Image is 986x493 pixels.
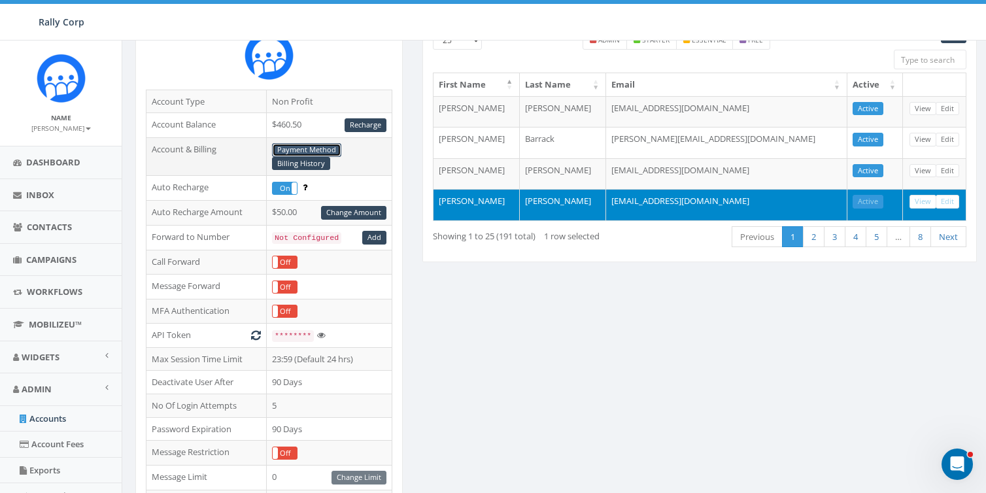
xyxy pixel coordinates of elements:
td: Forward to Number [146,225,267,250]
div: OnOff [272,256,297,269]
div: OnOff [272,182,297,195]
i: Generate New Token [251,331,261,339]
td: [PERSON_NAME] [433,189,520,220]
td: [PERSON_NAME][EMAIL_ADDRESS][DOMAIN_NAME] [606,127,847,158]
td: Max Session Time Limit [146,347,267,371]
td: Message Limit [146,465,267,490]
td: API Token [146,324,267,348]
td: Account & Billing [146,137,267,176]
span: Dashboard [26,156,80,168]
div: Showing 1 to 25 (191 total) [433,225,644,243]
label: Off [273,281,297,293]
a: Active [853,133,883,146]
a: Edit [936,133,959,146]
small: [PERSON_NAME] [31,124,91,133]
span: Admin [22,383,52,395]
a: View [909,133,936,146]
a: Add [362,231,386,245]
a: Billing History [272,157,330,171]
small: free [748,35,763,44]
td: 90 Days [267,371,392,394]
a: Edit [936,102,959,116]
td: Call Forward [146,250,267,275]
a: Next [930,226,966,248]
div: OnOff [272,305,297,318]
th: First Name: activate to sort column descending [433,73,520,96]
td: Auto Recharge [146,176,267,201]
a: View [909,164,936,178]
td: [PERSON_NAME] [433,127,520,158]
a: Active [853,195,883,209]
td: $50.00 [267,200,392,225]
a: Active [853,164,883,178]
a: 1 [782,226,804,248]
td: [PERSON_NAME] [433,158,520,190]
td: $460.50 [267,113,392,138]
td: [EMAIL_ADDRESS][DOMAIN_NAME] [606,189,847,220]
span: Campaigns [26,254,76,265]
a: View [909,195,936,209]
td: Deactivate User After [146,371,267,394]
code: Not Configured [272,232,341,244]
th: Email: activate to sort column ascending [606,73,847,96]
small: essential [692,35,726,44]
span: Enable to prevent campaign failure. [303,181,307,193]
a: … [887,226,910,248]
label: On [273,182,297,194]
a: Edit [936,195,959,209]
img: Icon_1.png [37,54,86,103]
span: 1 row selected [544,230,600,242]
a: [PERSON_NAME] [31,122,91,133]
td: Account Balance [146,113,267,138]
th: Last Name: activate to sort column ascending [520,73,606,96]
a: View [909,102,936,116]
span: MobilizeU™ [29,318,82,330]
td: Barrack [520,127,606,158]
td: [PERSON_NAME] [520,96,606,127]
a: 5 [866,226,887,248]
input: Type to search [894,50,966,69]
label: Off [273,447,297,459]
td: Auto Recharge Amount [146,200,267,225]
a: Recharge [345,118,386,132]
td: Non Profit [267,90,392,113]
a: 4 [845,226,866,248]
td: [PERSON_NAME] [520,189,606,220]
span: Rally Corp [39,16,84,28]
span: Workflows [27,286,82,297]
a: Previous [732,226,783,248]
td: 90 Days [267,417,392,441]
a: Change Amount [321,206,386,220]
td: MFA Authentication [146,299,267,324]
td: Message Forward [146,275,267,299]
div: OnOff [272,447,297,460]
td: Account Type [146,90,267,113]
td: 0 [267,465,392,490]
iframe: Intercom live chat [942,449,973,480]
a: 2 [803,226,824,248]
small: admin [598,35,620,44]
span: Contacts [27,221,72,233]
td: [PERSON_NAME] [433,96,520,127]
a: Payment Method [272,143,341,157]
td: [PERSON_NAME] [520,158,606,190]
a: Active [853,102,883,116]
td: Message Restriction [146,441,267,466]
td: [EMAIL_ADDRESS][DOMAIN_NAME] [606,96,847,127]
a: 3 [824,226,845,248]
span: Widgets [22,351,59,363]
img: Rally_Corp_Icon_1.png [245,31,294,80]
span: Inbox [26,189,54,201]
td: No Of Login Attempts [146,394,267,418]
a: Edit [936,164,959,178]
td: 5 [267,394,392,418]
small: Name [51,113,71,122]
small: starter [642,35,670,44]
div: OnOff [272,280,297,294]
th: Active: activate to sort column ascending [847,73,903,96]
td: Password Expiration [146,417,267,441]
label: Off [273,305,297,317]
a: 8 [909,226,931,248]
td: [EMAIL_ADDRESS][DOMAIN_NAME] [606,158,847,190]
label: Off [273,256,297,268]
